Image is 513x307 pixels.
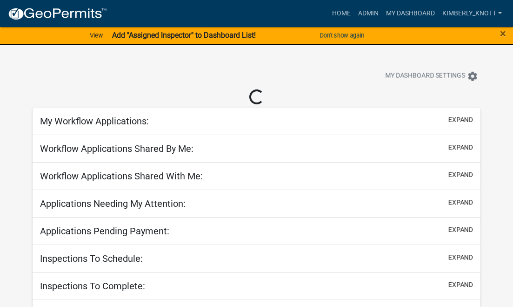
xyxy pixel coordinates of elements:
[448,280,473,290] button: expand
[382,5,439,22] a: My Dashboard
[40,225,169,237] h5: Applications Pending Payment:
[448,225,473,235] button: expand
[448,170,473,180] button: expand
[316,28,368,43] button: Don't show again
[40,198,186,209] h5: Applications Needing My Attention:
[40,171,203,182] h5: Workflow Applications Shared With Me:
[448,252,473,262] button: expand
[500,27,506,40] span: ×
[40,143,193,154] h5: Workflow Applications Shared By Me:
[448,143,473,152] button: expand
[328,5,354,22] a: Home
[378,67,486,85] button: My Dashboard Settingssettings
[448,115,473,125] button: expand
[448,198,473,207] button: expand
[86,28,107,43] a: View
[354,5,382,22] a: Admin
[500,28,506,39] button: Close
[467,71,478,82] i: settings
[40,116,149,127] h5: My Workflow Applications:
[385,71,465,82] span: My Dashboard Settings
[40,280,145,292] h5: Inspections To Complete:
[112,31,256,40] strong: Add "Assigned Inspector" to Dashboard List!
[439,5,506,22] a: kimberly_knott
[40,253,143,264] h5: Inspections To Schedule:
